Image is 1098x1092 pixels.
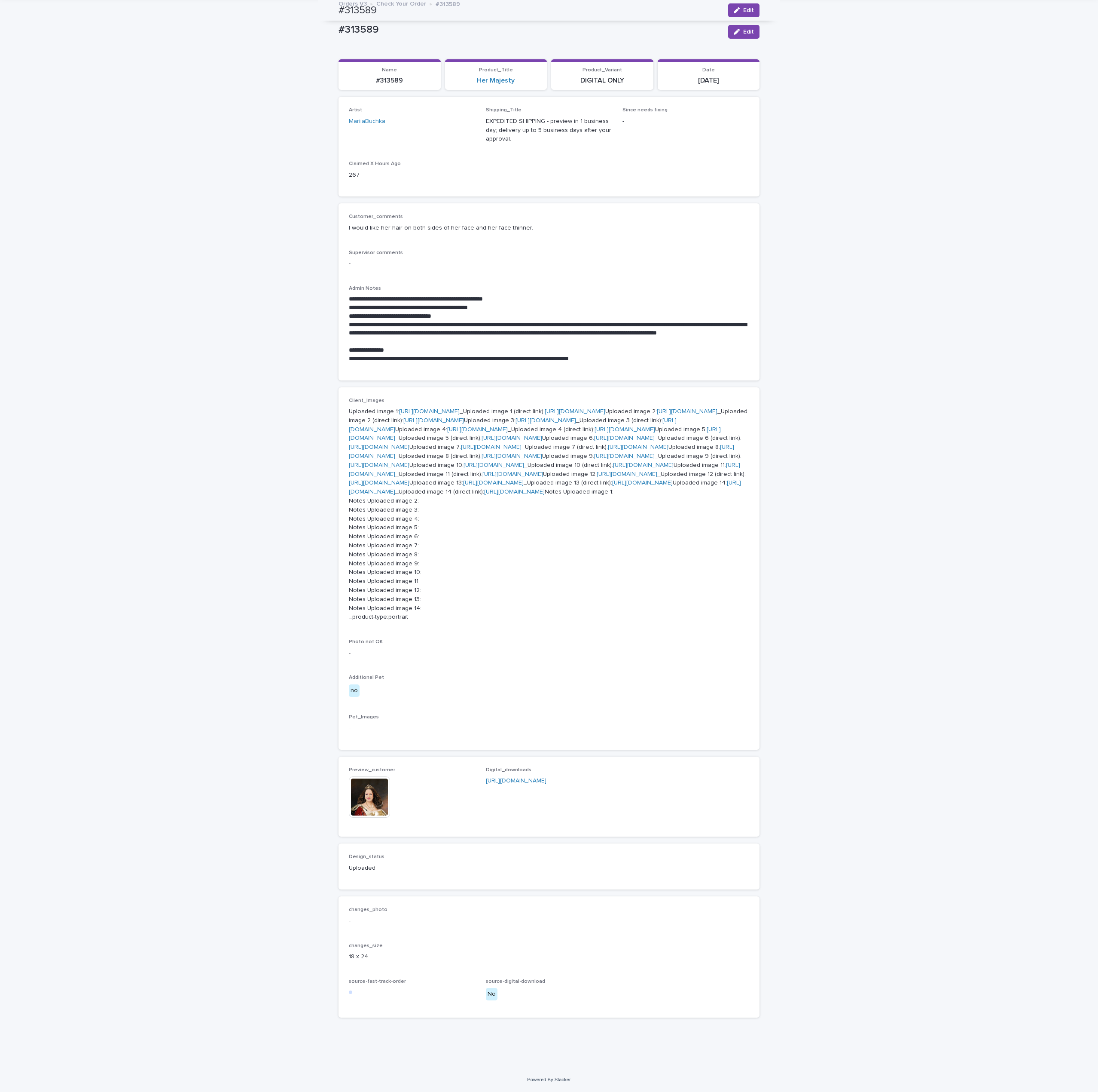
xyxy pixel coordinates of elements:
[349,952,749,961] p: 18 x 24
[349,724,749,733] p: -
[349,767,395,773] span: Preview_customer
[349,675,384,680] span: Additional Pet
[349,480,409,486] a: [URL][DOMAIN_NAME]
[464,462,524,468] a: [URL][DOMAIN_NAME]
[594,453,655,459] a: [URL][DOMAIN_NAME]
[728,25,759,39] button: Edit
[349,917,749,926] p: -
[479,67,513,73] span: Product_Title
[597,471,657,477] a: [URL][DOMAIN_NAME]
[349,854,384,859] span: Design_status
[349,462,740,477] a: [URL][DOMAIN_NAME]
[482,453,542,459] a: [URL][DOMAIN_NAME]
[403,417,464,423] a: [URL][DOMAIN_NAME]
[556,77,648,85] p: DIGITAL ONLY
[622,117,749,126] p: -
[399,408,460,414] a: [URL][DOMAIN_NAME]
[349,417,677,433] a: [URL][DOMAIN_NAME]
[349,943,383,948] span: changes_size
[612,480,673,486] a: [URL][DOMAIN_NAME]
[595,426,655,433] a: [URL][DOMAIN_NAME]
[743,7,754,13] span: Edit
[608,444,668,450] a: [URL][DOMAIN_NAME]
[349,444,409,450] a: [URL][DOMAIN_NAME]
[349,462,409,468] a: [URL][DOMAIN_NAME]
[486,107,522,113] span: Shipping_Title
[463,480,524,486] a: [URL][DOMAIN_NAME]
[349,907,387,912] span: changes_photo
[482,435,542,441] a: [URL][DOMAIN_NAME]
[743,29,754,35] span: Edit
[349,715,379,720] span: Pet_Images
[349,214,403,219] span: Customer_comments
[349,639,383,644] span: Photo not OK
[515,417,576,423] a: [URL][DOMAIN_NAME]
[349,250,403,255] span: Supervisor comments
[339,24,721,36] p: #313589
[349,398,384,403] span: Client_Images
[486,988,497,1000] div: No
[486,778,546,784] a: [URL][DOMAIN_NAME]
[349,864,476,873] p: Uploaded
[349,286,381,291] span: Admin Notes
[702,67,715,73] span: Date
[486,979,545,984] span: source-digital-download
[613,462,674,468] a: [URL][DOMAIN_NAME]
[545,408,605,414] a: [URL][DOMAIN_NAME]
[339,4,377,17] h2: #313589
[349,979,406,984] span: source-fast-track-order
[447,426,508,433] a: [URL][DOMAIN_NAME]
[484,489,545,495] a: [URL][DOMAIN_NAME]
[349,117,385,126] a: MariiaBuchka
[482,471,543,477] a: [URL][DOMAIN_NAME]
[477,77,515,85] a: Her Majesty
[349,224,749,233] p: I would like her hair on both sides of her face and her face thinner.
[344,77,436,85] p: #313589
[486,117,613,144] p: EXPEDITED SHIPPING - preview in 1 business day; delivery up to 5 business days after your approval.
[583,67,622,73] span: Product_Variant
[349,161,401,166] span: Claimed X Hours Ago
[622,107,668,113] span: Since needs fixing
[349,684,360,697] div: no
[382,67,397,73] span: Name
[461,444,522,450] a: [URL][DOMAIN_NAME]
[349,649,749,658] p: -
[594,435,655,441] a: [URL][DOMAIN_NAME]
[527,1077,570,1082] a: Powered By Stacker
[728,3,759,17] button: Edit
[349,107,362,113] span: Artist
[486,767,531,773] span: Digital_downloads
[349,171,476,180] p: 267
[349,259,749,268] p: -
[663,77,755,85] p: [DATE]
[657,408,717,414] a: [URL][DOMAIN_NAME]
[349,407,749,622] p: Uploaded image 1: _Uploaded image 1 (direct link): Uploaded image 2: _Uploaded image 2 (direct li...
